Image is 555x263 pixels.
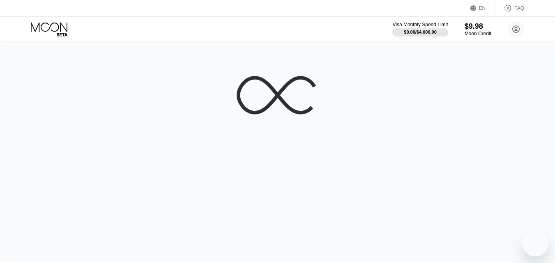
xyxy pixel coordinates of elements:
iframe: Button to launch messaging window [522,230,548,256]
div: FAQ [514,5,524,11]
div: EN [470,4,495,12]
div: Moon Credit [465,31,491,37]
div: $0.00 / $4,000.00 [404,30,437,34]
div: $9.98 [465,22,491,31]
div: EN [479,5,486,11]
div: FAQ [495,4,524,12]
div: Visa Monthly Spend Limit$0.00/$4,000.00 [392,22,448,37]
div: $9.98Moon Credit [465,22,491,37]
div: Visa Monthly Spend Limit [392,22,448,27]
